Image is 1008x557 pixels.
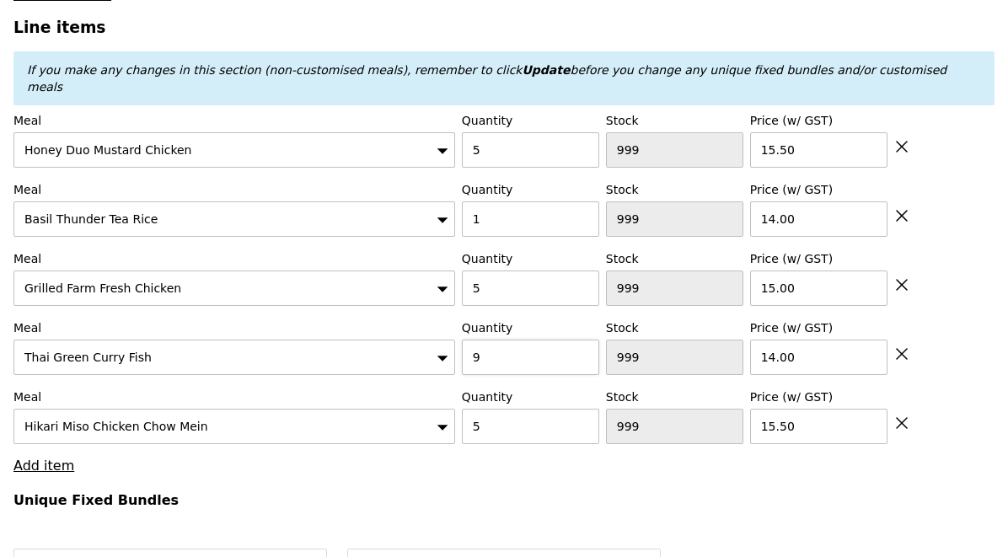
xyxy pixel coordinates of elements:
[462,250,599,267] label: Quantity
[462,388,599,405] label: Quantity
[13,250,455,267] label: Meal
[13,388,455,405] label: Meal
[750,319,887,336] label: Price (w/ GST)
[27,63,946,94] em: If you make any changes in this section (non-customised meals), remember to click before you chan...
[462,319,599,336] label: Quantity
[24,420,208,433] span: Hikari Miso Chicken Chow Mein
[462,112,599,129] label: Quantity
[750,250,887,267] label: Price (w/ GST)
[13,112,455,129] label: Meal
[750,388,887,405] label: Price (w/ GST)
[462,181,599,198] label: Quantity
[750,112,887,129] label: Price (w/ GST)
[13,492,995,508] h4: Unique Fixed Bundles
[606,112,743,129] label: Stock
[24,281,181,295] span: Grilled Farm Fresh Chicken
[606,319,743,336] label: Stock
[13,319,455,336] label: Meal
[522,63,570,77] b: Update
[13,458,74,474] a: Add item
[606,250,743,267] label: Stock
[750,181,887,198] label: Price (w/ GST)
[606,181,743,198] label: Stock
[24,143,191,157] span: Honey Duo Mustard Chicken
[13,19,995,36] h3: Line items
[24,212,158,226] span: Basil Thunder Tea Rice
[13,181,455,198] label: Meal
[606,388,743,405] label: Stock
[24,351,152,364] span: Thai Green Curry Fish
